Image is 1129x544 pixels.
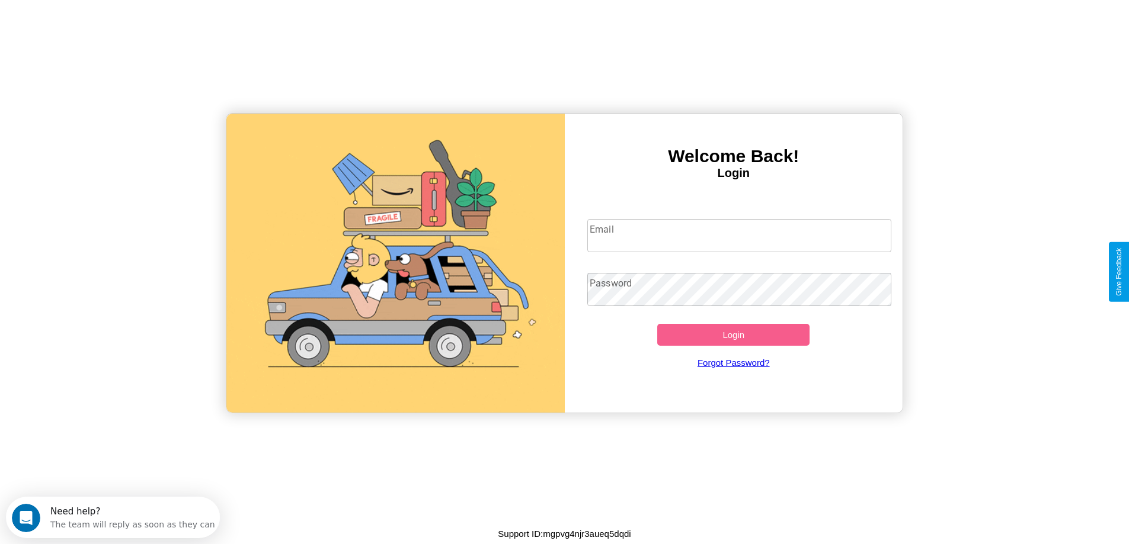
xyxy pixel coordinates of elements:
a: Forgot Password? [581,346,885,379]
iframe: Intercom live chat discovery launcher [6,497,220,538]
div: The team will reply as soon as they can [44,20,209,32]
div: Need help? [44,10,209,20]
button: Login [657,324,810,346]
p: Support ID: mgpvg4njr3aueq5dqdi [498,526,631,542]
h4: Login [565,166,903,180]
img: gif [226,114,565,413]
iframe: Intercom live chat [12,504,40,532]
div: Give Feedback [1115,248,1123,296]
div: Open Intercom Messenger [5,5,220,37]
h3: Welcome Back! [565,146,903,166]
